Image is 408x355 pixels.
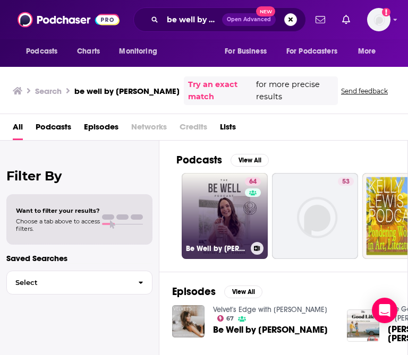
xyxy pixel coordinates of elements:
span: Monitoring [119,44,157,59]
a: Be Well by Kelly Leveque [213,325,328,334]
a: EpisodesView All [172,285,262,298]
span: Podcasts [26,44,57,59]
a: 53 [272,173,358,259]
button: open menu [351,41,389,62]
a: Charts [70,41,106,62]
img: Be Well by Kelly Leveque [172,305,205,337]
button: Show profile menu [367,8,390,31]
span: 64 [249,177,257,187]
img: User Profile [367,8,390,31]
span: New [256,6,275,16]
div: Search podcasts, credits, & more... [133,7,306,32]
button: Select [6,271,152,295]
button: open menu [19,41,71,62]
span: Choose a tab above to access filters. [16,218,100,232]
svg: Add a profile image [382,8,390,16]
h2: Podcasts [176,153,222,167]
button: Send feedback [338,86,391,96]
button: Open AdvancedNew [222,13,276,26]
button: open menu [217,41,280,62]
span: 67 [226,316,234,321]
a: Velvet's Edge with Kelly Henderson [213,305,327,314]
h3: Search [35,86,62,96]
h2: Filter By [6,168,152,184]
span: Credits [180,118,207,140]
img: Kelly LeVeque | Be Well By Kelly [347,309,379,342]
img: Podchaser - Follow, Share and Rate Podcasts [18,10,120,30]
span: Logged in as autumncomm [367,8,390,31]
a: 67 [217,315,234,322]
span: Networks [131,118,167,140]
a: All [13,118,23,140]
h2: Episodes [172,285,216,298]
button: View All [231,154,269,167]
a: 64 [245,177,261,186]
span: Want to filter your results? [16,207,100,214]
span: Charts [77,44,100,59]
span: Select [7,279,130,286]
a: Try an exact match [188,79,254,103]
a: 64Be Well by [PERSON_NAME] [182,173,268,259]
a: Podcasts [36,118,71,140]
a: Show notifications dropdown [338,11,354,29]
p: Saved Searches [6,253,152,263]
button: View All [224,285,262,298]
h3: Be Well by [PERSON_NAME] [186,244,246,253]
a: Episodes [84,118,118,140]
a: Show notifications dropdown [311,11,329,29]
button: open menu [112,41,171,62]
span: Open Advanced [227,17,271,22]
span: For Podcasters [286,44,337,59]
button: open menu [279,41,353,62]
h3: be well by [PERSON_NAME] [74,86,180,96]
div: Open Intercom Messenger [372,298,397,323]
a: 53 [338,177,354,186]
span: Be Well by [PERSON_NAME] [213,325,328,334]
span: More [358,44,376,59]
a: PodcastsView All [176,153,269,167]
span: For Business [225,44,267,59]
a: Lists [220,118,236,140]
span: 53 [342,177,350,187]
span: for more precise results [256,79,334,103]
input: Search podcasts, credits, & more... [163,11,222,28]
